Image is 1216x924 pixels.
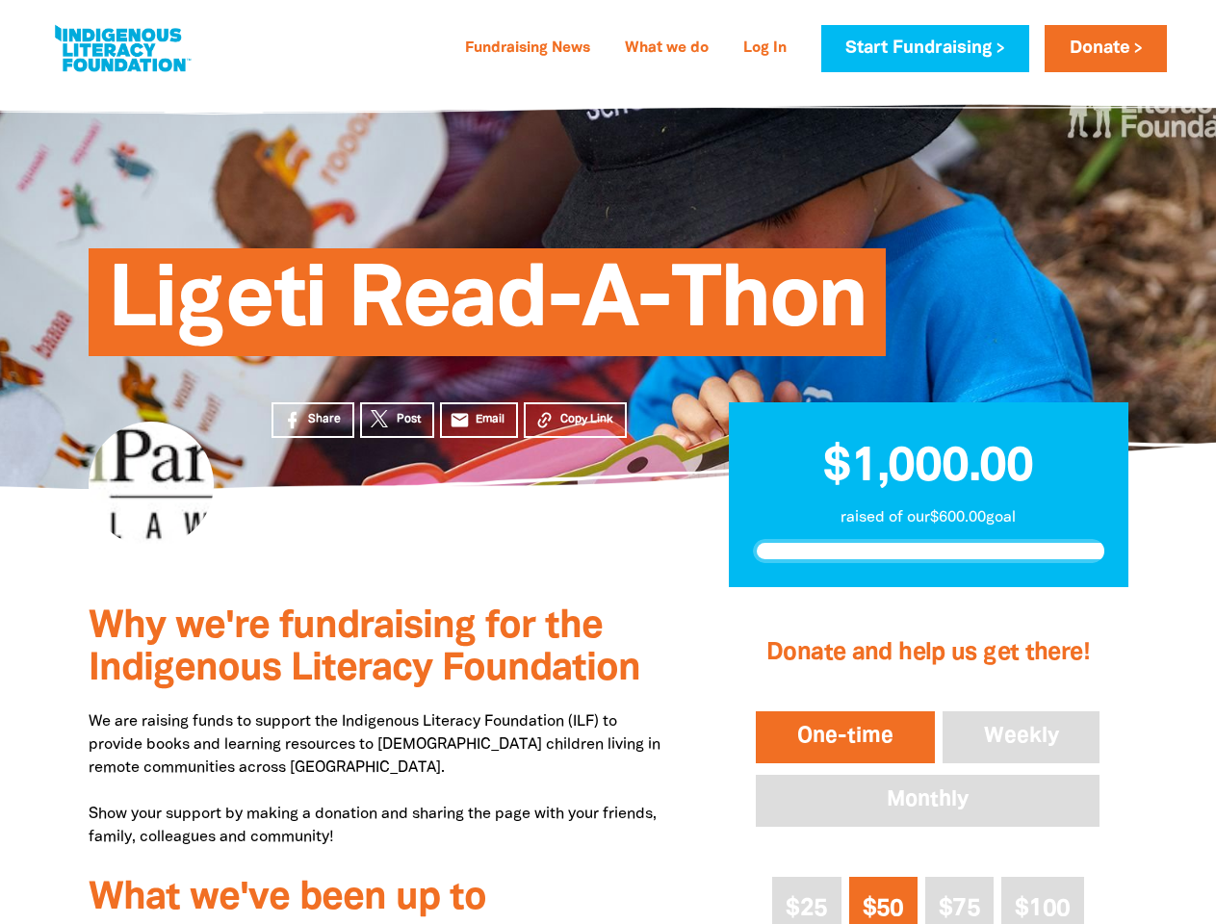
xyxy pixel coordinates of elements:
span: $75 [939,898,980,920]
a: emailEmail [440,402,519,438]
span: Copy Link [560,411,613,428]
span: Email [476,411,505,428]
button: One-time [752,707,939,767]
h3: What we've been up to [89,878,671,920]
a: Fundraising News [453,34,602,64]
a: What we do [613,34,720,64]
button: Monthly [752,771,1103,831]
a: Log In [732,34,798,64]
p: raised of our $600.00 goal [753,506,1104,529]
span: Share [308,411,341,428]
a: Post [360,402,434,438]
button: Copy Link [524,402,627,438]
span: $100 [1015,898,1070,920]
i: email [450,410,470,430]
span: Why we're fundraising for the Indigenous Literacy Foundation [89,609,640,687]
a: Share [272,402,354,438]
span: $25 [786,898,827,920]
span: Post [397,411,421,428]
span: Ligeti Read-A-Thon [108,263,867,356]
p: We are raising funds to support the Indigenous Literacy Foundation (ILF) to provide books and lea... [89,710,671,849]
span: $1,000.00 [823,446,1033,490]
a: Start Fundraising [821,25,1029,72]
span: $50 [863,898,904,920]
a: Donate [1045,25,1166,72]
h2: Donate and help us get there! [752,615,1103,692]
button: Weekly [939,707,1104,767]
